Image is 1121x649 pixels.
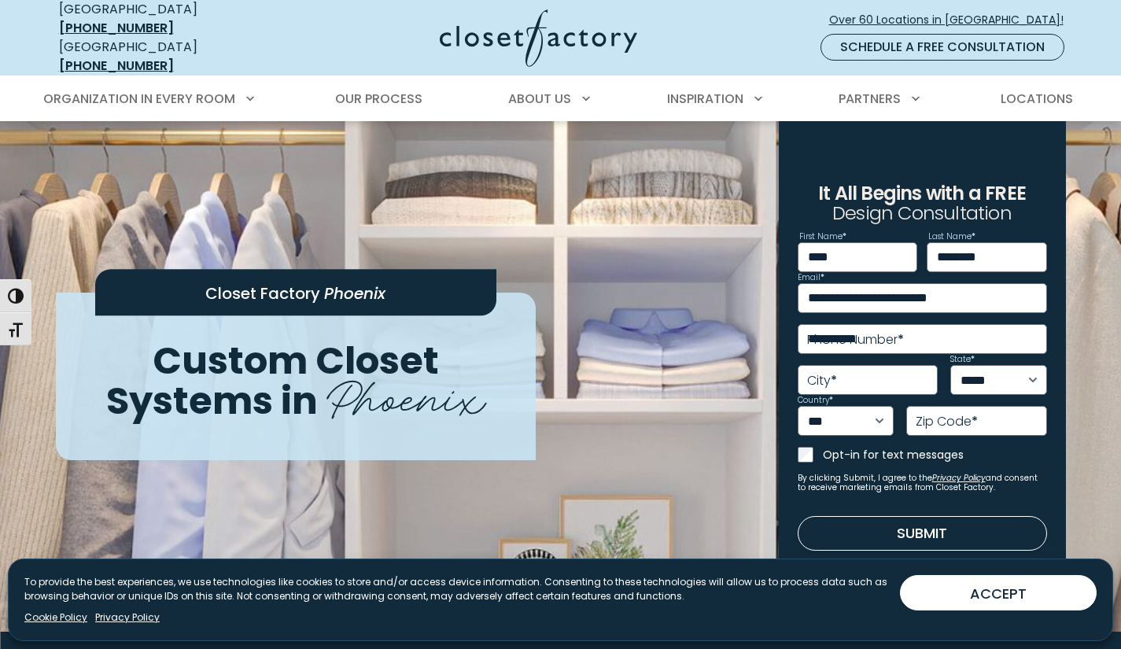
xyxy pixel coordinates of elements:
[823,447,1047,463] label: Opt-in for text messages
[24,575,887,603] p: To provide the best experiences, we use technologies like cookies to store and/or access device i...
[928,233,975,241] label: Last Name
[798,274,824,282] label: Email
[798,516,1047,551] button: Submit
[32,77,1090,121] nav: Primary Menu
[832,201,1012,227] span: Design Consultation
[24,610,87,625] a: Cookie Policy
[900,575,1097,610] button: ACCEPT
[106,334,439,427] span: Custom Closet Systems in
[95,610,160,625] a: Privacy Policy
[326,358,485,430] span: Phoenix
[59,57,174,75] a: [PHONE_NUMBER]
[829,12,1076,28] span: Over 60 Locations in [GEOGRAPHIC_DATA]!
[59,38,287,76] div: [GEOGRAPHIC_DATA]
[798,474,1047,492] small: By clicking Submit, I agree to the and consent to receive marketing emails from Closet Factory.
[43,90,235,108] span: Organization in Every Room
[828,6,1077,34] a: Over 60 Locations in [GEOGRAPHIC_DATA]!
[205,282,320,304] span: Closet Factory
[818,180,1026,206] span: It All Begins with a FREE
[807,374,837,387] label: City
[324,282,385,304] span: Phoenix
[799,233,846,241] label: First Name
[807,334,904,346] label: Phone Number
[932,472,986,484] a: Privacy Policy
[335,90,422,108] span: Our Process
[916,415,978,428] label: Zip Code
[1001,90,1073,108] span: Locations
[798,396,833,404] label: Country
[440,9,637,67] img: Closet Factory Logo
[59,19,174,37] a: [PHONE_NUMBER]
[950,356,975,363] label: State
[839,90,901,108] span: Partners
[508,90,571,108] span: About Us
[667,90,743,108] span: Inspiration
[820,34,1064,61] a: Schedule a Free Consultation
